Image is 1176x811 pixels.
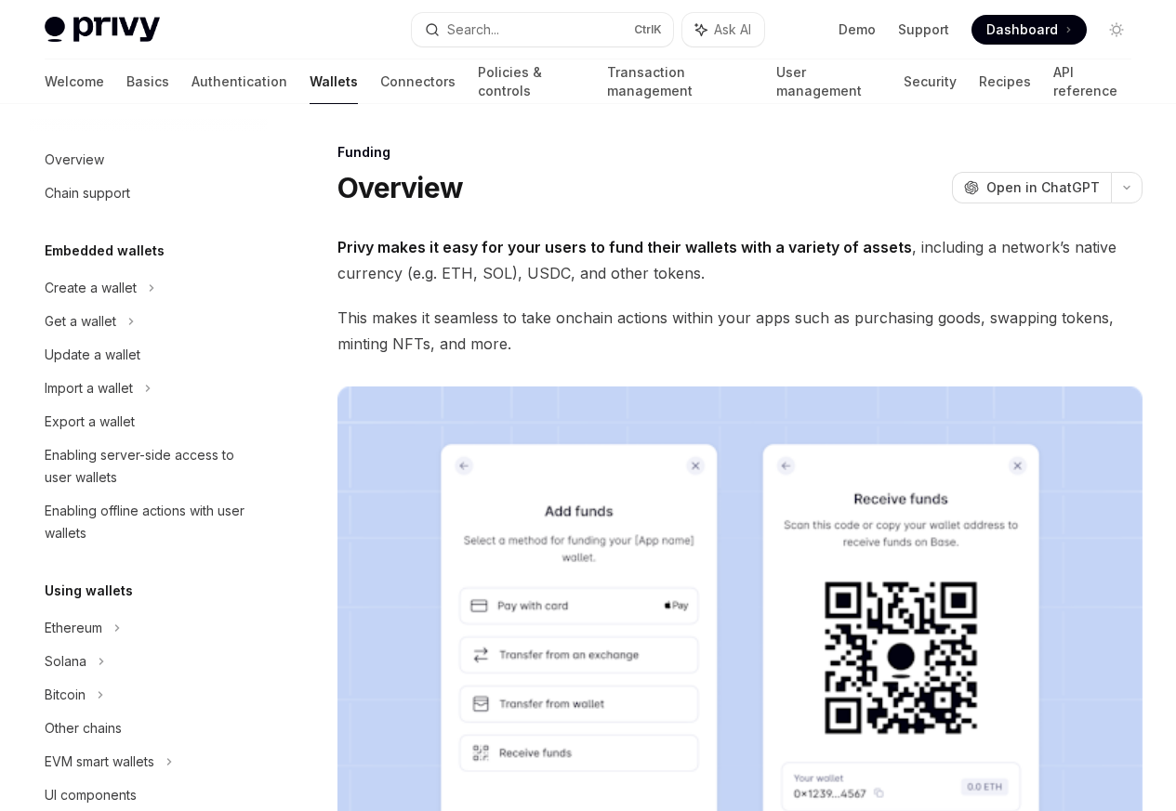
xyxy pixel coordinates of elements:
div: EVM smart wallets [45,751,154,773]
a: Update a wallet [30,338,268,372]
a: Enabling server-side access to user wallets [30,438,268,494]
a: Connectors [380,59,456,104]
h5: Using wallets [45,580,133,602]
a: Enabling offline actions with user wallets [30,494,268,550]
span: Ask AI [714,20,751,39]
span: , including a network’s native currency (e.g. ETH, SOL), USDC, and other tokens. [337,234,1143,286]
a: Dashboard [971,15,1087,45]
div: Other chains [45,717,122,739]
div: Import a wallet [45,377,133,399]
span: This makes it seamless to take onchain actions within your apps such as purchasing goods, swappin... [337,305,1143,357]
span: Open in ChatGPT [986,178,1100,197]
a: Transaction management [607,59,755,104]
button: Search...CtrlK [412,13,673,46]
div: UI components [45,784,137,806]
span: Ctrl K [634,22,662,37]
h5: Embedded wallets [45,240,165,262]
div: Enabling server-side access to user wallets [45,444,257,489]
span: Dashboard [986,20,1058,39]
button: Ask AI [682,13,764,46]
div: Search... [447,19,499,41]
strong: Privy makes it easy for your users to fund their wallets with a variety of assets [337,238,912,256]
button: Open in ChatGPT [952,172,1111,203]
div: Get a wallet [45,310,116,333]
a: Basics [126,59,169,104]
img: light logo [45,17,160,43]
a: API reference [1053,59,1131,104]
div: Enabling offline actions with user wallets [45,500,257,544]
div: Solana [45,650,86,673]
div: Funding [337,143,1143,162]
a: Other chains [30,712,268,745]
div: Update a wallet [45,344,140,366]
h1: Overview [337,171,463,204]
a: Support [898,20,949,39]
a: Policies & controls [478,59,585,104]
a: User management [776,59,881,104]
div: Export a wallet [45,411,135,433]
a: Authentication [192,59,287,104]
div: Bitcoin [45,684,86,706]
div: Create a wallet [45,277,137,299]
div: Overview [45,149,104,171]
button: Toggle dark mode [1102,15,1131,45]
a: Recipes [979,59,1031,104]
a: Demo [839,20,876,39]
a: Welcome [45,59,104,104]
a: Chain support [30,177,268,210]
a: Security [904,59,957,104]
a: Overview [30,143,268,177]
div: Chain support [45,182,130,204]
div: Ethereum [45,617,102,639]
a: Export a wallet [30,405,268,438]
a: Wallets [310,59,358,104]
